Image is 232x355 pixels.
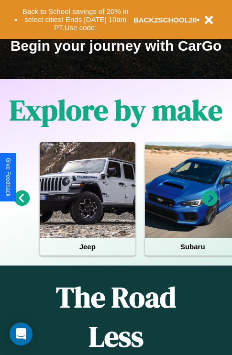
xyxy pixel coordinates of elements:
b: BACK2SCHOOL20 [133,16,197,24]
h4: Jeep [40,238,135,255]
div: Open Intercom Messenger [10,322,33,345]
div: Give Feedback [5,158,11,197]
h1: Explore by make [10,90,222,130]
button: Back to School savings of 20% in select cities! Ends [DATE] 10am PT.Use code: [18,5,133,34]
